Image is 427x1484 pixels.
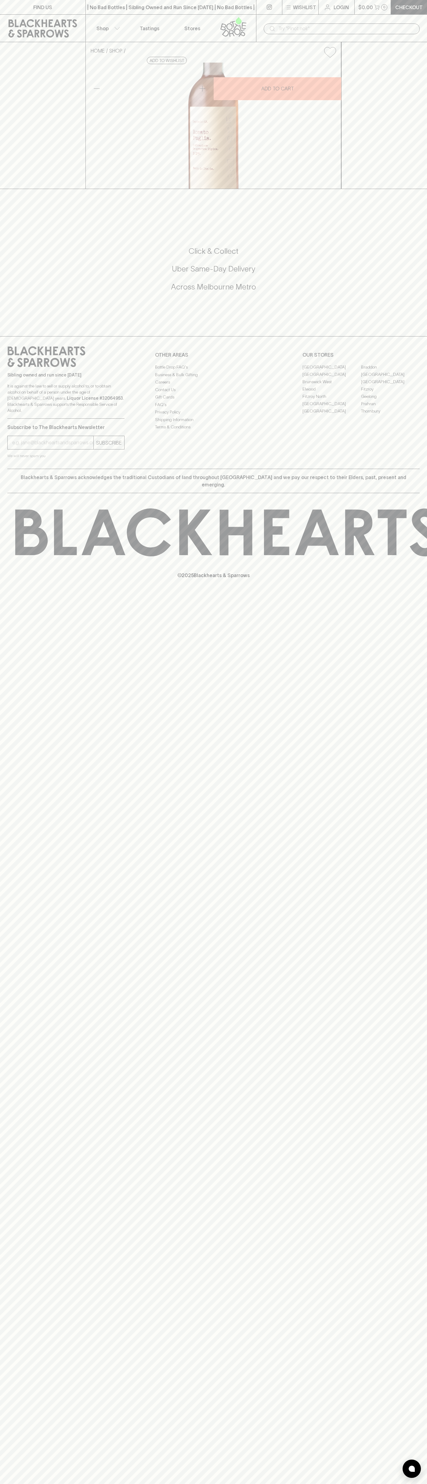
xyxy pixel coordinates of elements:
a: Braddon [361,363,420,371]
a: SHOP [109,48,122,53]
a: Bottle Drop FAQ's [155,364,272,371]
p: OUR STORES [302,351,420,358]
a: [GEOGRAPHIC_DATA] [302,400,361,407]
p: 0 [383,5,385,9]
a: Geelong [361,393,420,400]
p: $0.00 [358,4,373,11]
p: Login [334,4,349,11]
p: Blackhearts & Sparrows acknowledges the traditional Custodians of land throughout [GEOGRAPHIC_DAT... [12,474,415,488]
p: It is against the law to sell or supply alcohol to, or to obtain alcohol on behalf of a person un... [7,383,125,413]
a: Terms & Conditions [155,424,272,431]
a: HOME [91,48,105,53]
a: Tastings [128,15,171,42]
a: Brunswick West [302,378,361,385]
p: Shop [96,25,109,32]
p: OTHER AREAS [155,351,272,358]
img: 39743.png [86,63,341,189]
a: [GEOGRAPHIC_DATA] [302,407,361,415]
a: Contact Us [155,386,272,393]
input: Try "Pinot noir" [278,24,415,34]
button: ADD TO CART [214,77,341,100]
input: e.g. jane@blackheartsandsparrows.com.au [12,438,93,448]
p: Subscribe to The Blackhearts Newsletter [7,424,125,431]
a: [GEOGRAPHIC_DATA] [361,371,420,378]
p: Tastings [140,25,159,32]
a: Fitzroy North [302,393,361,400]
a: Gift Cards [155,394,272,401]
p: Wishlist [293,4,316,11]
button: Add to wishlist [322,45,338,60]
a: Shipping Information [155,416,272,423]
a: Careers [155,379,272,386]
button: SUBSCRIBE [94,436,124,449]
a: Privacy Policy [155,409,272,416]
a: Fitzroy [361,385,420,393]
a: Elwood [302,385,361,393]
strong: Liquor License #32064953 [67,396,123,401]
p: Checkout [395,4,423,11]
a: [GEOGRAPHIC_DATA] [302,371,361,378]
img: bubble-icon [409,1466,415,1472]
a: Business & Bulk Gifting [155,371,272,378]
a: Prahran [361,400,420,407]
p: ADD TO CART [261,85,294,92]
p: SUBSCRIBE [96,439,122,446]
h5: Uber Same-Day Delivery [7,264,420,274]
a: [GEOGRAPHIC_DATA] [361,378,420,385]
p: We will never spam you [7,453,125,459]
a: [GEOGRAPHIC_DATA] [302,363,361,371]
a: Stores [171,15,214,42]
a: Thornbury [361,407,420,415]
p: FIND US [33,4,52,11]
p: Stores [184,25,200,32]
button: Add to wishlist [147,57,187,64]
a: FAQ's [155,401,272,408]
div: Call to action block [7,222,420,324]
h5: Click & Collect [7,246,420,256]
h5: Across Melbourne Metro [7,282,420,292]
p: Sibling owned and run since [DATE] [7,372,125,378]
button: Shop [86,15,128,42]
